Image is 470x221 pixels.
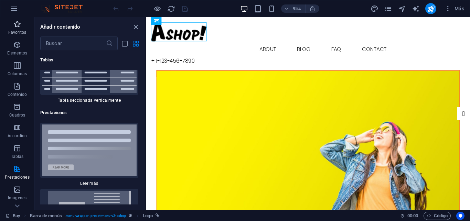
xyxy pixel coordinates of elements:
button: pages [384,4,392,13]
img: table-vertically-striped.svg [42,47,137,93]
i: Volver a cargar página [167,5,175,13]
p: Accordion [8,133,27,139]
span: Haz clic para seleccionar y doble clic para editar [30,212,62,220]
i: Este elemento es un preajuste personalizable [129,214,132,218]
span: . menu-wrapper .preset-menu-v2-ashop [65,212,126,220]
button: reload [167,4,175,13]
p: Columnas [8,71,27,77]
div: Tabla seccionada verticalmente [40,45,138,103]
button: navigator [398,4,406,13]
p: Cuadros [9,112,25,118]
span: Leer más [40,181,138,186]
button: publish [425,3,436,14]
i: Al redimensionar, ajustar el nivel de zoom automáticamente para ajustarse al dispositivo elegido. [309,6,316,12]
p: Contenido [8,92,27,97]
p: Imágenes [8,195,26,201]
i: AI Writer [412,5,420,13]
span: Más [445,5,464,12]
h6: 95% [291,4,302,13]
span: Haz clic para seleccionar y doble clic para editar [143,212,152,220]
i: Navegador [398,5,406,13]
button: Haz clic para salir del modo de previsualización y seguir editando [153,4,161,13]
h6: Prestaciones [40,109,138,117]
h6: Añadir contenido [40,23,80,31]
button: Usercentrics [456,212,464,220]
input: Buscar [40,37,106,50]
img: Read_More_Thumbnail.svg [42,124,137,176]
p: Tablas [11,154,24,159]
button: design [370,4,378,13]
button: grid-view [131,39,140,48]
h6: Tablas [40,56,138,64]
h6: Tiempo de la sesión [400,212,418,220]
nav: breadcrumb [30,212,159,220]
p: Elementos [7,50,27,56]
button: close panel [131,23,140,31]
div: Leer más [40,123,138,186]
span: 00 00 [407,212,418,220]
span: Tabla seccionada verticalmente [40,98,138,103]
p: Prestaciones [5,174,29,180]
p: Favoritos [8,30,26,35]
a: Buy [6,212,20,220]
button: list-view [120,39,129,48]
i: Este elemento está vinculado [156,214,159,218]
i: Publicar [427,5,435,13]
span: : [412,213,413,218]
span: Código [427,212,448,220]
img: Editor Logo [40,4,91,13]
button: 95% [281,4,306,13]
button: Código [424,212,451,220]
button: text_generator [412,4,420,13]
button: Más [442,3,467,14]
